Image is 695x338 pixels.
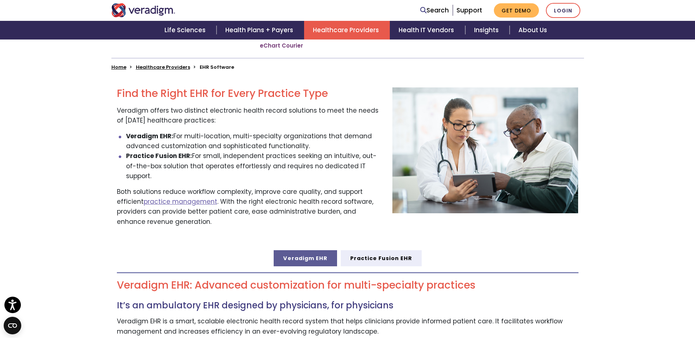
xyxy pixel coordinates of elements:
[546,3,580,18] a: Login
[144,197,217,206] a: practice management
[465,21,510,40] a: Insights
[126,132,173,140] strong: Veradigm EHR:
[117,106,381,125] p: Veradigm offers two distinct electronic health record solutions to meet the needs of [DATE] healt...
[4,317,21,334] button: Open CMP widget
[117,300,578,311] h3: It’s an ambulatory EHR designed by physicians, for physicians
[217,21,304,40] a: Health Plans + Payers
[304,21,390,40] a: Healthcare Providers
[260,42,303,49] a: eChart Courier
[111,3,175,17] img: Veradigm logo
[117,279,578,292] h2: Veradigm EHR: Advanced customization for multi-specialty practices
[494,3,539,18] a: Get Demo
[392,87,578,213] img: page-ehr-solutions-overview.jpg
[156,21,217,40] a: Life Sciences
[136,64,190,71] a: Healthcare Providers
[554,285,686,329] iframe: Drift Chat Widget
[117,87,381,100] h2: Find the Right EHR for Every Practice Type
[390,21,465,40] a: Health IT Vendors
[126,151,381,181] li: For small, independent practices seeking an intuitive, out-of-the-box solution that operates effo...
[420,5,449,15] a: Search
[341,250,422,266] a: Practice Fusion EHR
[126,151,192,160] strong: Practice Fusion EHR:
[111,64,126,71] a: Home
[126,131,381,151] li: For multi-location, multi-specialty organizations that demand advanced customization and sophisti...
[117,316,578,336] p: Veradigm EHR is a smart, scalable electronic health record system that helps clinicians provide i...
[274,250,337,266] a: Veradigm EHR
[456,6,482,15] a: Support
[117,187,381,227] p: Both solutions reduce workflow complexity, improve care quality, and support efficient . With the...
[510,21,556,40] a: About Us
